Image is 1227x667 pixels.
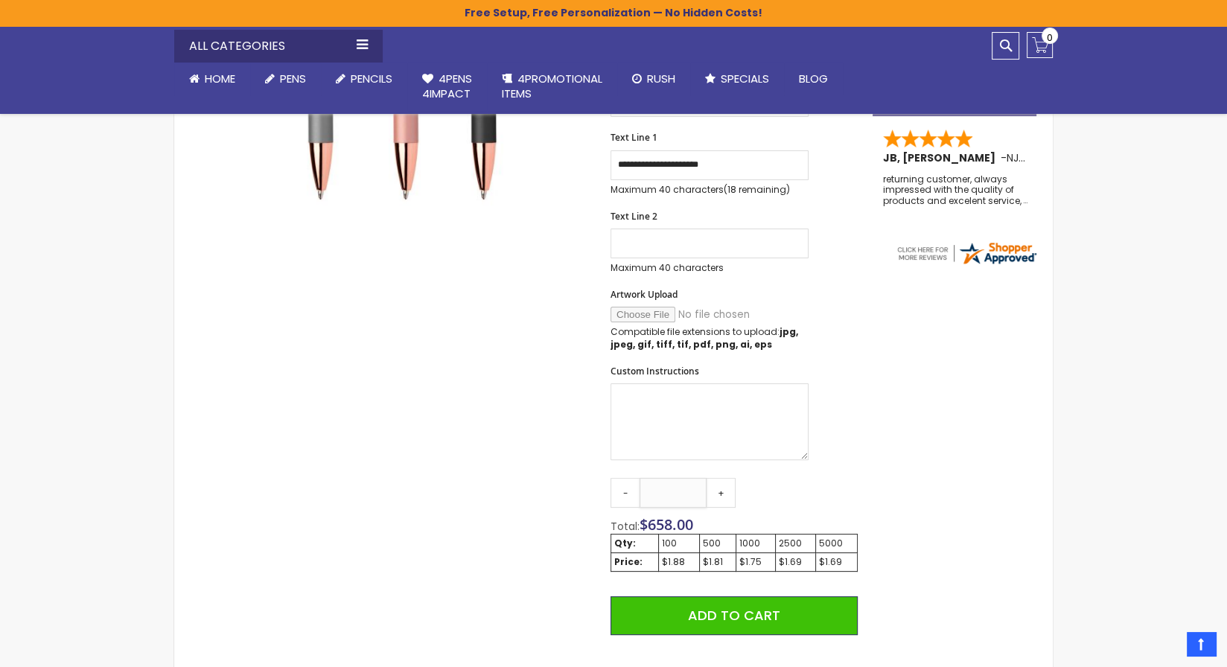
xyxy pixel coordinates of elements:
span: JB, [PERSON_NAME] [883,150,1001,165]
div: $1.69 [819,556,854,568]
span: NJ [1007,150,1025,165]
img: 4pens.com widget logo [895,240,1038,267]
span: Text Line 1 [611,131,657,144]
span: Pencils [351,71,392,86]
strong: jpg, jpeg, gif, tiff, tif, pdf, png, ai, eps [611,325,798,350]
a: - [611,478,640,508]
a: 0 [1027,32,1053,58]
span: - , [1001,150,1130,165]
div: $1.88 [662,556,696,568]
span: 4PROMOTIONAL ITEMS [502,71,602,101]
p: Maximum 40 characters [611,184,809,196]
p: Compatible file extensions to upload: [611,326,809,350]
span: Custom Instructions [611,365,699,377]
div: 2500 [779,537,813,549]
strong: Qty: [614,537,636,549]
div: $1.69 [779,556,813,568]
div: 100 [662,537,696,549]
a: + [706,478,736,508]
a: 4Pens4impact [407,63,487,111]
span: (18 remaining) [724,183,790,196]
a: Blog [784,63,843,95]
span: 4Pens 4impact [422,71,472,101]
button: Add to Cart [611,596,858,635]
span: 0 [1047,31,1053,45]
span: Pens [280,71,306,86]
span: Artwork Upload [611,288,678,301]
a: Rush [617,63,690,95]
span: $ [640,514,693,534]
div: 5000 [819,537,854,549]
span: Home [205,71,235,86]
div: 1000 [739,537,772,549]
div: returning customer, always impressed with the quality of products and excelent service, will retu... [883,174,1027,206]
a: Pens [250,63,321,95]
a: Pencils [321,63,407,95]
a: 4pens.com certificate URL [895,257,1038,269]
span: 658.00 [648,514,693,534]
span: Total: [611,519,640,534]
a: 4PROMOTIONALITEMS [487,63,617,111]
a: Specials [690,63,784,95]
div: 500 [703,537,733,549]
span: Add to Cart [688,606,780,625]
span: Text Line 2 [611,210,657,223]
strong: Price: [614,555,643,568]
div: $1.81 [703,556,733,568]
span: Specials [721,71,769,86]
span: Rush [647,71,675,86]
iframe: Google Customer Reviews [1104,627,1227,667]
a: Home [174,63,250,95]
div: $1.75 [739,556,772,568]
div: All Categories [174,30,383,63]
p: Maximum 40 characters [611,262,809,274]
span: Blog [799,71,828,86]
